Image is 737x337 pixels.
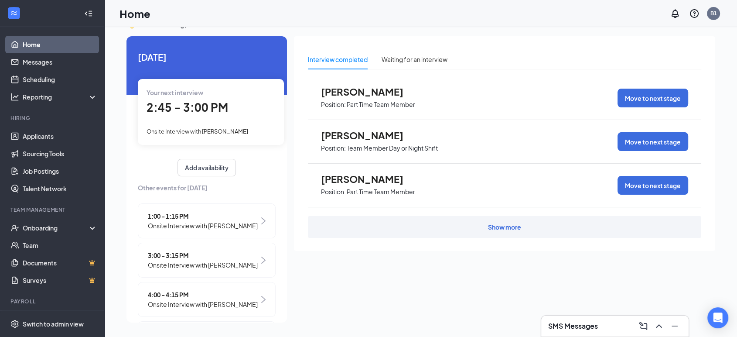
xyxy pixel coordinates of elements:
[488,223,521,231] div: Show more
[23,320,84,328] div: Switch to admin view
[10,320,19,328] svg: Settings
[177,159,236,176] button: Add availability
[321,130,417,141] span: [PERSON_NAME]
[23,272,97,289] a: SurveysCrown
[321,173,417,185] span: [PERSON_NAME]
[347,144,438,152] p: Team Member Day or Night Shift
[23,127,97,145] a: Applicants
[618,132,688,151] button: Move to next stage
[23,180,97,197] a: Talent Network
[23,71,97,88] a: Scheduling
[23,36,97,53] a: Home
[308,55,368,64] div: Interview completed
[654,321,664,331] svg: ChevronUp
[321,188,346,196] p: Position:
[10,9,18,17] svg: WorkstreamLogo
[148,251,258,260] span: 3:00 - 3:15 PM
[548,321,598,331] h3: SMS Messages
[670,8,680,19] svg: Notifications
[148,221,258,230] span: Onsite Interview with [PERSON_NAME]
[618,176,688,195] button: Move to next stage
[23,224,90,232] div: Onboarding
[148,299,258,309] span: Onsite Interview with [PERSON_NAME]
[148,211,258,221] span: 1:00 - 1:15 PM
[23,237,97,254] a: Team
[668,319,682,333] button: Minimize
[321,144,346,152] p: Position:
[23,53,97,71] a: Messages
[84,9,93,18] svg: Collapse
[10,298,96,305] div: Payroll
[707,307,728,328] div: Open Intercom Messenger
[119,6,150,21] h1: Home
[710,10,717,17] div: B1
[10,114,96,122] div: Hiring
[23,162,97,180] a: Job Postings
[148,290,258,299] span: 4:00 - 4:15 PM
[10,224,19,232] svg: UserCheck
[689,8,699,19] svg: QuestionInfo
[147,89,203,96] span: Your next interview
[636,319,650,333] button: ComposeMessage
[382,55,447,64] div: Waiting for an interview
[138,50,276,64] span: [DATE]
[321,86,417,97] span: [PERSON_NAME]
[618,89,688,107] button: Move to next stage
[147,100,228,114] span: 2:45 - 3:00 PM
[669,321,680,331] svg: Minimize
[23,254,97,272] a: DocumentsCrown
[652,319,666,333] button: ChevronUp
[23,145,97,162] a: Sourcing Tools
[321,100,346,109] p: Position:
[147,128,248,135] span: Onsite Interview with [PERSON_NAME]
[23,93,98,101] div: Reporting
[138,183,276,193] span: Other events for [DATE]
[347,188,415,196] p: Part Time Team Member
[10,93,19,101] svg: Analysis
[148,260,258,270] span: Onsite Interview with [PERSON_NAME]
[10,206,96,213] div: Team Management
[638,321,648,331] svg: ComposeMessage
[347,100,415,109] p: Part Time Team Member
